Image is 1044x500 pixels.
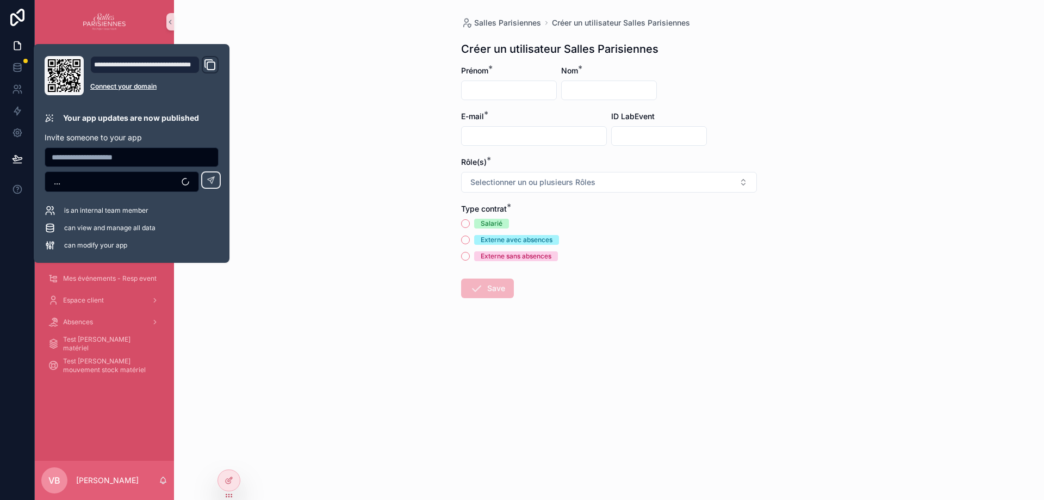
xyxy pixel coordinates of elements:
div: Externe avec absences [481,235,552,245]
div: scrollable content [35,44,174,390]
a: Créer un utilisateur Salles Parisiennes [552,17,690,28]
span: Type contrat [461,204,507,213]
span: can view and manage all data [64,224,156,232]
span: ... [54,176,60,187]
a: Test [PERSON_NAME] matériel [41,334,167,354]
h1: Créer un utilisateur Salles Parisiennes [461,41,658,57]
span: Absences [63,318,93,326]
button: Select Button [45,171,199,192]
span: Salles Parisiennes [474,17,541,28]
button: Select Button [461,172,757,193]
span: Test [PERSON_NAME] mouvement stock matériel [63,357,157,374]
div: Externe sans absences [481,251,551,261]
span: is an internal team member [64,206,148,215]
a: Mes événements - Resp event [41,269,167,288]
a: Salles Parisiennes [461,17,541,28]
span: Selectionner un ou plusieurs Rôles [470,177,595,188]
a: Test [PERSON_NAME] mouvement stock matériel [41,356,167,375]
a: Absences [41,312,167,332]
a: Espace client [41,291,167,310]
span: VB [48,474,60,487]
img: App logo [83,13,126,30]
span: Rôle(s) [461,157,487,166]
p: [PERSON_NAME] [76,475,139,486]
span: Mes événements - Resp event [63,274,157,283]
span: Prénom [461,66,488,75]
span: Espace client [63,296,104,305]
p: Invite someone to your app [45,132,219,143]
span: Nom [561,66,578,75]
a: Connect your domain [90,82,219,91]
span: ID LabEvent [611,112,655,121]
p: Your app updates are now published [63,113,199,124]
span: Test [PERSON_NAME] matériel [63,335,157,353]
div: Salarié [481,219,502,229]
span: E-mail [461,112,484,121]
div: Domain and Custom Link [90,56,219,95]
span: can modify your app [64,241,127,250]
